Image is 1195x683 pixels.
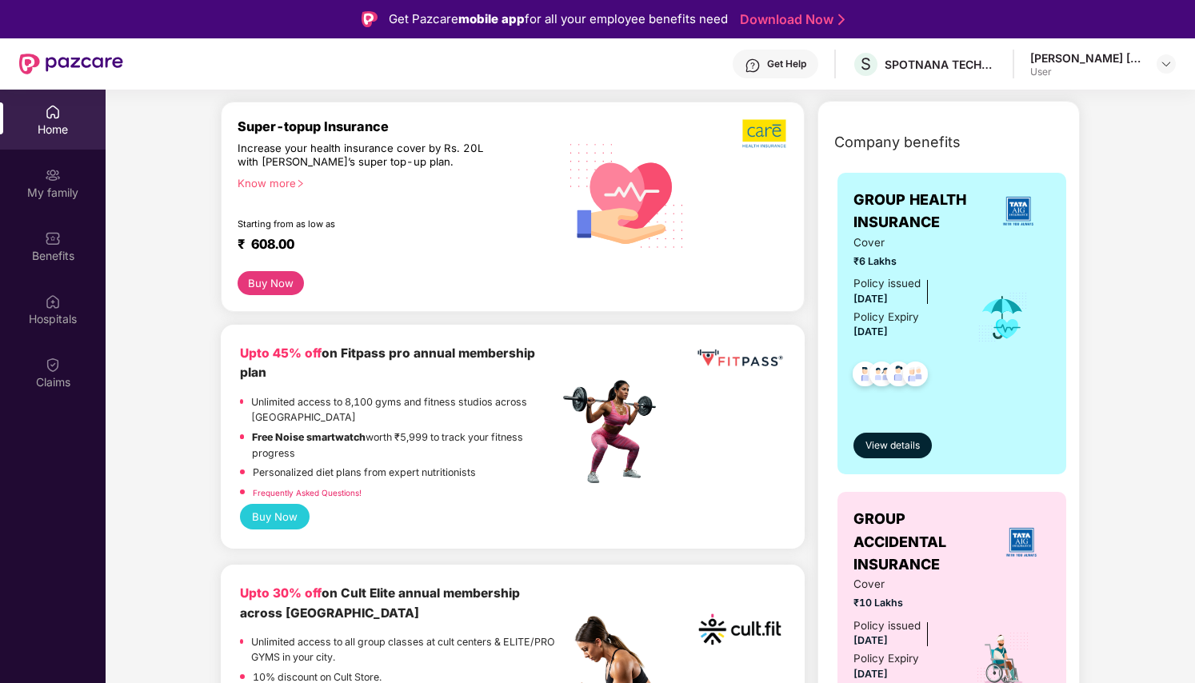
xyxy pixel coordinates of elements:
span: right [296,179,305,188]
img: Stroke [838,11,845,28]
b: Upto 45% off [240,345,322,361]
div: Policy Expiry [853,650,919,667]
div: Policy Expiry [853,309,919,326]
img: icon [977,291,1029,344]
span: [DATE] [853,326,888,338]
div: Policy issued [853,617,921,634]
img: svg+xml;base64,PHN2ZyBpZD0iRHJvcGRvd24tMzJ4MzIiIHhtbG5zPSJodHRwOi8vd3d3LnczLm9yZy8yMDAwL3N2ZyIgd2... [1160,58,1173,70]
img: cult.png [694,584,785,675]
span: GROUP ACCIDENTAL INSURANCE [853,508,992,576]
span: ₹6 Lakhs [853,254,955,270]
span: ₹10 Lakhs [853,595,955,611]
span: Company benefits [834,131,961,154]
img: insurerLogo [997,190,1040,233]
span: Cover [853,576,955,593]
div: Starting from as low as [238,218,491,230]
b: on Cult Elite annual membership across [GEOGRAPHIC_DATA] [240,585,520,620]
img: svg+xml;base64,PHN2ZyBpZD0iSG9tZSIgeG1sbnM9Imh0dHA6Ly93d3cudzMub3JnLzIwMDAvc3ZnIiB3aWR0aD0iMjAiIG... [45,104,61,120]
img: svg+xml;base64,PHN2ZyB4bWxucz0iaHR0cDovL3d3dy53My5vcmcvMjAwMC9zdmciIHhtbG5zOnhsaW5rPSJodHRwOi8vd3... [558,125,696,265]
img: New Pazcare Logo [19,54,123,74]
img: svg+xml;base64,PHN2ZyBpZD0iSG9zcGl0YWxzIiB4bWxucz0iaHR0cDovL3d3dy53My5vcmcvMjAwMC9zdmciIHdpZHRoPS... [45,294,61,310]
span: S [861,54,871,74]
img: svg+xml;base64,PHN2ZyB4bWxucz0iaHR0cDovL3d3dy53My5vcmcvMjAwMC9zdmciIHdpZHRoPSI0OC45NDMiIGhlaWdodD... [879,357,918,396]
div: ₹ 608.00 [238,236,543,255]
div: Get Pazcare for all your employee benefits need [389,10,728,29]
div: Policy issued [853,275,921,292]
div: Increase your health insurance cover by Rs. 20L with [PERSON_NAME]’s super top-up plan. [238,142,490,170]
strong: mobile app [458,11,525,26]
span: [DATE] [853,293,888,305]
img: svg+xml;base64,PHN2ZyB4bWxucz0iaHR0cDovL3d3dy53My5vcmcvMjAwMC9zdmciIHdpZHRoPSI0OC45MTUiIGhlaWdodD... [862,357,901,396]
span: GROUP HEALTH INSURANCE [853,189,985,234]
button: Buy Now [238,271,304,295]
span: View details [865,438,920,453]
p: worth ₹5,999 to track your fitness progress [252,429,558,461]
div: SPOTNANA TECHNOLOGY PRIVATE LIMITED [885,57,997,72]
strong: Free Noise smartwatch [252,431,366,443]
div: [PERSON_NAME] [PERSON_NAME] [1030,50,1142,66]
img: svg+xml;base64,PHN2ZyBpZD0iQ2xhaW0iIHhtbG5zPSJodHRwOi8vd3d3LnczLm9yZy8yMDAwL3N2ZyIgd2lkdGg9IjIwIi... [45,357,61,373]
div: Know more [238,177,550,188]
div: Get Help [767,58,806,70]
span: [DATE] [853,634,888,646]
p: Unlimited access to all group classes at cult centers & ELITE/PRO GYMS in your city. [251,634,558,665]
b: Upto 30% off [240,585,322,601]
img: svg+xml;base64,PHN2ZyBpZD0iQmVuZWZpdHMiIHhtbG5zPSJodHRwOi8vd3d3LnczLm9yZy8yMDAwL3N2ZyIgd2lkdGg9Ij... [45,230,61,246]
a: Frequently Asked Questions! [253,488,362,497]
p: Unlimited access to 8,100 gyms and fitness studios across [GEOGRAPHIC_DATA] [251,394,558,425]
img: svg+xml;base64,PHN2ZyB4bWxucz0iaHR0cDovL3d3dy53My5vcmcvMjAwMC9zdmciIHdpZHRoPSI0OC45NDMiIGhlaWdodD... [845,357,885,396]
span: [DATE] [853,668,888,680]
div: Super-topup Insurance [238,118,559,134]
img: fpp.png [558,376,670,488]
img: b5dec4f62d2307b9de63beb79f102df3.png [742,118,788,149]
a: Download Now [740,11,840,28]
p: Personalized diet plans from expert nutritionists [253,465,476,481]
img: fppp.png [694,344,785,373]
button: Buy Now [240,504,310,529]
img: svg+xml;base64,PHN2ZyB4bWxucz0iaHR0cDovL3d3dy53My5vcmcvMjAwMC9zdmciIHdpZHRoPSI0OC45NDMiIGhlaWdodD... [896,357,935,396]
img: Logo [362,11,378,27]
img: svg+xml;base64,PHN2ZyBpZD0iSGVscC0zMngzMiIgeG1sbnM9Imh0dHA6Ly93d3cudzMub3JnLzIwMDAvc3ZnIiB3aWR0aD... [745,58,761,74]
img: insurerLogo [1000,521,1043,564]
b: on Fitpass pro annual membership plan [240,345,535,380]
img: svg+xml;base64,PHN2ZyB3aWR0aD0iMjAiIGhlaWdodD0iMjAiIHZpZXdCb3g9IjAgMCAyMCAyMCIgZmlsbD0ibm9uZSIgeG... [45,167,61,183]
span: Cover [853,234,955,251]
button: View details [853,433,932,458]
div: User [1030,66,1142,78]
